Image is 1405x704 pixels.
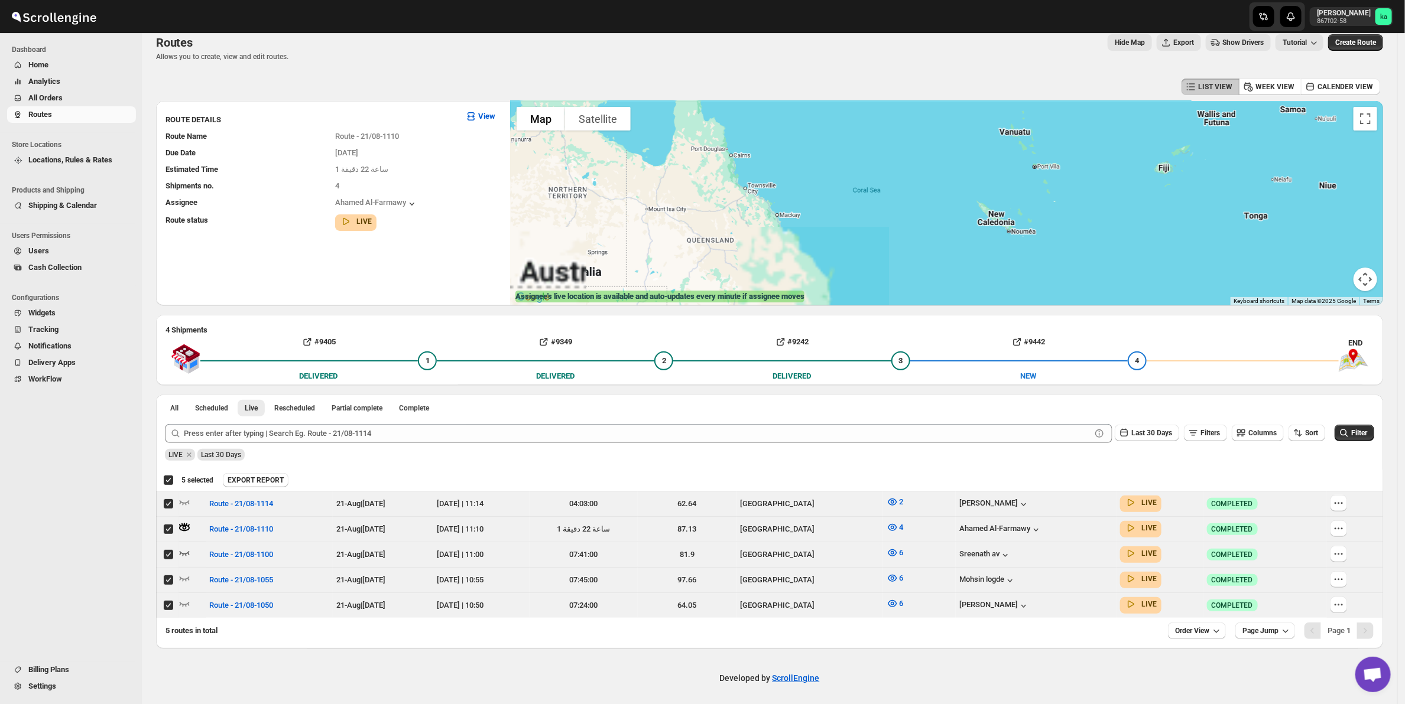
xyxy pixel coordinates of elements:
[773,673,820,683] a: ScrollEngine
[898,356,903,365] span: 3
[514,290,553,305] img: Google
[1200,429,1220,437] span: Filters
[335,198,418,210] div: Ahamed Al-Farmawy
[1363,298,1380,304] a: Terms (opens in new tab)
[7,678,136,695] button: Settings
[1024,337,1046,346] b: #9442
[28,263,82,272] span: Cash Collection
[1232,425,1284,441] button: Columns
[399,403,429,413] span: Complete
[437,549,526,560] div: [DATE] | 11:00
[773,370,811,382] div: DELIVERED
[7,321,136,338] button: Tracking
[28,341,72,350] span: Notifications
[7,259,136,276] button: Cash Collection
[181,475,213,485] span: 5 selected
[1283,38,1307,47] span: Tutorial
[1212,550,1253,559] span: COMPLETED
[7,661,136,678] button: Billing Plans
[437,599,526,611] div: [DATE] | 10:50
[1141,600,1157,608] b: LIVE
[900,573,904,582] span: 6
[1351,429,1367,437] span: Filter
[1141,524,1157,532] b: LIVE
[203,545,281,564] button: Route - 21/08-1100
[335,165,388,174] span: 1 ساعة 22 دقيقة
[210,498,274,510] span: Route - 21/08-1114
[959,575,1016,586] button: Mohsin logde
[741,498,880,510] div: [GEOGRAPHIC_DATA]
[228,475,284,485] span: EXPORT REPORT
[28,77,60,86] span: Analytics
[1310,7,1393,26] button: User menu
[437,333,673,351] button: #9349
[1335,425,1374,441] button: Filter
[1335,38,1376,47] span: Create Route
[210,574,274,586] span: Route - 21/08-1055
[203,520,281,539] button: Route - 21/08-1110
[437,498,526,510] div: [DATE] | 11:14
[458,107,502,126] button: View
[210,599,274,611] span: Route - 21/08-1050
[166,324,1374,336] h2: 4 Shipments
[7,73,136,90] button: Analytics
[426,356,430,365] span: 1
[959,524,1042,536] button: Ahamed Al-Farmawy
[12,140,136,149] span: Store Locations
[1212,601,1253,610] span: COMPLETED
[533,549,634,560] div: 07:41:00
[1131,429,1172,437] span: Last 30 Days
[1328,34,1383,51] button: Create Route
[156,35,193,50] span: Routes
[336,575,385,584] span: 21-Aug | [DATE]
[1305,429,1318,437] span: Sort
[1234,297,1284,305] button: Keyboard shortcuts
[1212,499,1253,509] span: COMPLETED
[1354,268,1377,291] button: Map camera controls
[641,498,734,510] div: 62.64
[12,185,136,195] span: Products and Shipping
[203,571,281,589] button: Route - 21/08-1055
[28,60,48,69] span: Home
[641,574,734,586] div: 97.66
[28,201,97,210] span: Shipping & Calendar
[1255,82,1294,92] span: WEEK VIEW
[1328,626,1351,635] span: Page
[335,181,339,190] span: 4
[28,93,63,102] span: All Orders
[166,181,214,190] span: Shipments no.
[1317,18,1371,25] p: 867f02-58
[28,110,52,119] span: Routes
[1235,622,1295,639] button: Page Jump
[959,549,1011,561] div: Sreenath av
[741,574,880,586] div: [GEOGRAPHIC_DATA]
[673,333,910,351] button: #9242
[28,246,49,255] span: Users
[880,518,911,537] button: 4
[28,308,56,317] span: Widgets
[880,493,911,511] button: 2
[201,451,241,459] span: Last 30 Days
[1173,38,1194,47] span: Export
[1292,298,1356,304] span: Map data ©2025 Google
[1276,34,1323,51] button: Tutorial
[156,52,288,61] p: Allows you to create, view and edit routes.
[536,370,575,382] div: DELIVERED
[1182,79,1239,95] button: LIST VIEW
[223,473,288,487] button: EXPORT REPORT
[1125,598,1157,610] button: LIVE
[203,596,281,615] button: Route - 21/08-1050
[1175,626,1209,635] span: Order View
[1157,34,1201,51] button: Export
[170,403,179,413] span: All
[184,449,194,460] button: Remove LIVE
[959,600,1030,612] button: [PERSON_NAME]
[551,337,572,346] b: #9349
[880,569,911,588] button: 6
[1020,370,1036,382] div: NEW
[336,550,385,559] span: 21-Aug | [DATE]
[1108,34,1152,51] button: Map action label
[1115,425,1179,441] button: Last 30 Days
[203,494,281,513] button: Route - 21/08-1114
